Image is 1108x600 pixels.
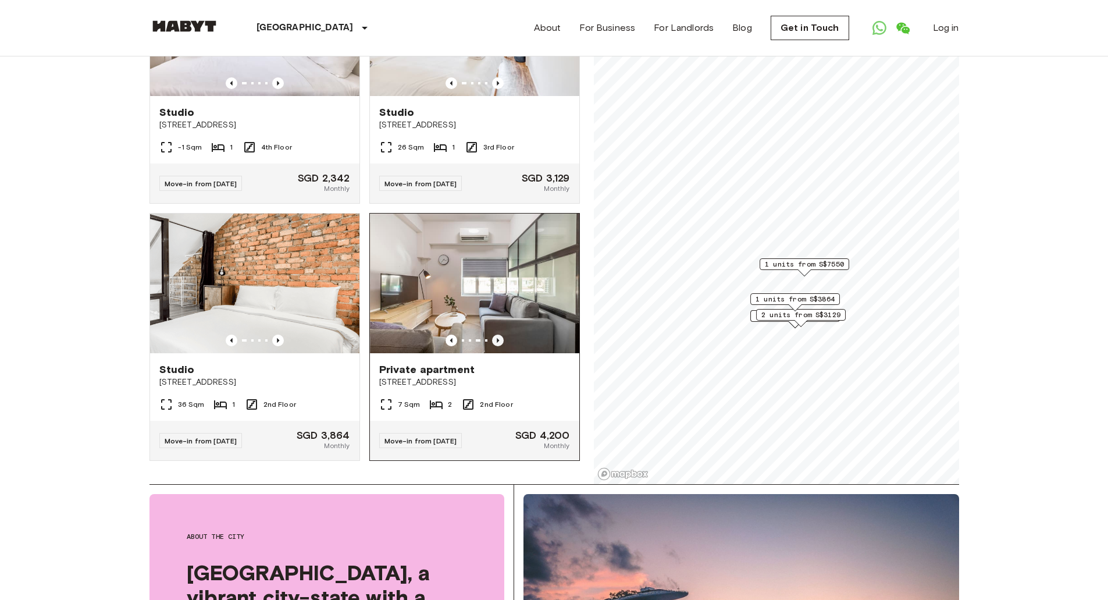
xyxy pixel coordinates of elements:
a: About [534,21,561,35]
a: Blog [732,21,752,35]
span: Private apartment [379,363,475,377]
span: [STREET_ADDRESS] [159,119,350,131]
img: Marketing picture of unit SG-01-053-004-01 [150,214,359,353]
span: 2nd Floor [480,399,512,410]
span: [STREET_ADDRESS] [379,119,570,131]
span: About the city [187,531,467,542]
span: [STREET_ADDRESS] [159,377,350,388]
span: Monthly [544,441,569,451]
span: Move-in from [DATE] [384,436,457,445]
span: SGD 2,342 [298,173,350,183]
button: Previous image [226,335,237,346]
span: 26 Sqm [398,142,425,152]
button: Previous image [492,335,504,346]
span: Studio [159,105,195,119]
div: Map marker [756,309,846,327]
a: Open WhatsApp [868,16,891,40]
a: Previous imagePrevious imagePrivate apartment[STREET_ADDRESS]7 Sqm22nd FloorMove-in from [DATE]SG... [369,213,580,461]
a: Mapbox logo [597,467,649,481]
span: SGD 3,129 [522,173,569,183]
div: Map marker [760,258,849,276]
span: SGD 3,864 [297,430,350,441]
div: Map marker [750,293,840,311]
span: 4th Floor [261,142,292,152]
span: SGD 4,200 [515,430,569,441]
span: Monthly [324,183,350,194]
span: Move-in from [DATE] [165,179,237,188]
button: Previous image [446,77,457,89]
span: 1 [452,142,455,152]
span: 1 [232,399,235,410]
span: Studio [159,363,195,377]
div: Map marker [750,310,840,328]
img: Habyt [149,20,219,32]
span: Move-in from [DATE] [165,436,237,445]
a: For Business [579,21,635,35]
span: 36 Sqm [178,399,205,410]
span: [STREET_ADDRESS] [379,377,570,388]
span: 2 units from S$3129 [761,310,840,320]
span: 2nd Floor [263,399,296,410]
img: Marketing picture of unit SG-01-054-001-01 [370,214,579,353]
p: [GEOGRAPHIC_DATA] [256,21,354,35]
span: 3rd Floor [483,142,514,152]
span: 1 units from S$2342 [756,311,835,321]
span: 1 units from S$7550 [765,259,844,269]
a: Get in Touch [771,16,849,40]
button: Previous image [492,77,504,89]
span: 2 [448,399,452,410]
a: Marketing picture of unit SG-01-053-004-01Previous imagePrevious imageStudio[STREET_ADDRESS]36 Sq... [149,213,360,461]
button: Previous image [272,77,284,89]
span: -1 Sqm [178,142,202,152]
span: Move-in from [DATE] [384,179,457,188]
button: Previous image [272,335,284,346]
a: Open WeChat [891,16,914,40]
span: 1 [230,142,233,152]
button: Previous image [446,335,457,346]
a: For Landlords [654,21,714,35]
span: Monthly [544,183,569,194]
span: Studio [379,105,415,119]
a: Log in [933,21,959,35]
span: Monthly [324,441,350,451]
button: Previous image [226,77,237,89]
span: 7 Sqm [398,399,421,410]
span: 1 units from S$3864 [756,294,835,304]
